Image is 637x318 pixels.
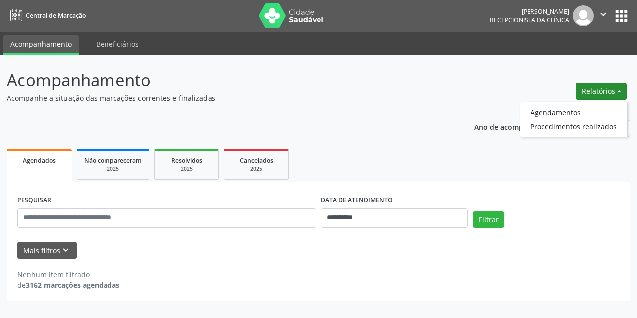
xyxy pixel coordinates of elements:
i: keyboard_arrow_down [60,245,71,256]
span: Central de Marcação [26,11,86,20]
span: Cancelados [240,156,273,165]
a: Central de Marcação [7,7,86,24]
span: Resolvidos [171,156,202,165]
button: Mais filtroskeyboard_arrow_down [17,242,77,259]
i:  [598,9,609,20]
a: Beneficiários [89,35,146,53]
ul: Relatórios [520,102,628,137]
p: Ano de acompanhamento [474,120,562,133]
div: de [17,280,119,290]
a: Agendamentos [520,106,627,119]
div: 2025 [231,165,281,173]
button:  [594,5,613,26]
div: 2025 [84,165,142,173]
button: Relatórios [576,83,627,100]
img: img [573,5,594,26]
label: DATA DE ATENDIMENTO [321,193,393,208]
p: Acompanhe a situação das marcações correntes e finalizadas [7,93,443,103]
button: Filtrar [473,211,504,228]
div: Nenhum item filtrado [17,269,119,280]
span: Recepcionista da clínica [490,16,569,24]
span: Não compareceram [84,156,142,165]
label: PESQUISAR [17,193,51,208]
p: Acompanhamento [7,68,443,93]
a: Procedimentos realizados [520,119,627,133]
a: Acompanhamento [3,35,79,55]
strong: 3162 marcações agendadas [26,280,119,290]
div: 2025 [162,165,212,173]
span: Agendados [23,156,56,165]
button: apps [613,7,630,25]
div: [PERSON_NAME] [490,7,569,16]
